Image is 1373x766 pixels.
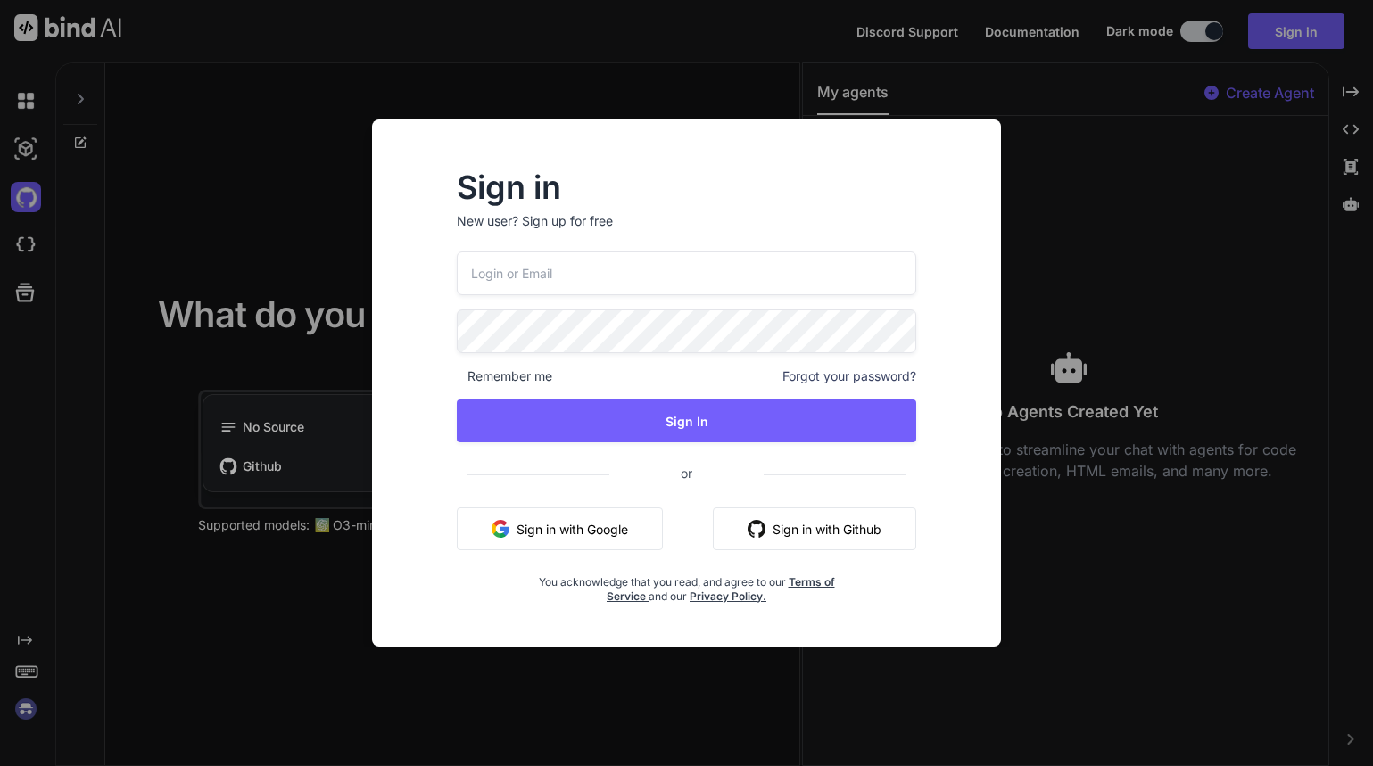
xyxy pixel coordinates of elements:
[457,399,917,442] button: Sign In
[457,507,663,550] button: Sign in with Google
[607,575,835,603] a: Terms of Service
[782,367,916,385] span: Forgot your password?
[457,251,917,295] input: Login or Email
[713,507,916,550] button: Sign in with Github
[457,212,917,251] p: New user?
[492,520,509,538] img: google
[522,212,613,230] div: Sign up for free
[748,520,765,538] img: github
[533,564,840,604] div: You acknowledge that you read, and agree to our and our
[609,451,764,495] span: or
[457,173,917,202] h2: Sign in
[690,589,766,603] a: Privacy Policy.
[457,367,552,385] span: Remember me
